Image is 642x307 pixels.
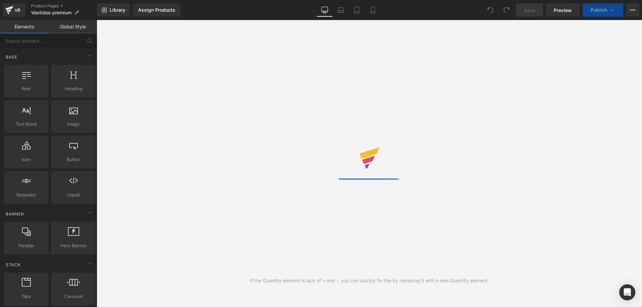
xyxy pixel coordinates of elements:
button: Publish [582,3,623,17]
a: Laptop [333,3,349,17]
span: Vestidos premium [31,10,72,15]
div: Open Intercom Messenger [619,284,635,300]
span: Icon [6,156,46,163]
a: Preview [546,3,580,17]
a: New Library [97,3,130,17]
a: Desktop [317,3,333,17]
span: Hero Banner [53,242,94,249]
span: Library [110,7,125,13]
a: v6 [3,3,26,17]
span: Tabs [6,293,46,300]
a: Mobile [365,3,381,17]
span: Banner [5,211,25,217]
span: Heading [53,85,94,92]
span: Row [6,85,46,92]
span: Parallax [6,242,46,249]
span: Preview [554,7,572,14]
div: If the Quantity element is lack of + and -, you can quickly fix this by replacing it with a new Q... [250,277,489,284]
span: Button [53,156,94,163]
span: Publish [591,7,607,13]
a: Global Style [48,20,97,33]
a: Product Pages [31,3,97,9]
button: More [626,3,639,17]
span: Carousel [53,293,94,300]
span: Separator [6,191,46,198]
div: Assign Products [138,7,175,13]
a: Tablet [349,3,365,17]
span: Base [5,54,18,60]
span: Image [53,121,94,128]
span: Stack [5,262,21,268]
button: Redo [500,3,513,17]
span: Liquid [53,191,94,198]
span: Save [524,7,535,14]
div: v6 [13,6,22,14]
span: Text Block [6,121,46,128]
button: Undo [484,3,497,17]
